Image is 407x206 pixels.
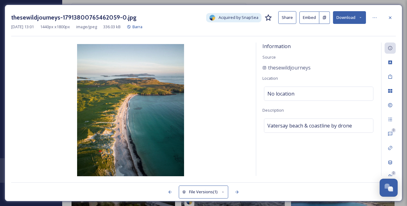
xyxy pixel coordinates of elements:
span: Location [262,75,278,81]
span: Vatersay beach & coastline by drone [267,122,352,129]
span: Information [262,43,291,50]
button: Open Chat [380,179,398,197]
span: image/jpeg [76,24,97,30]
span: 336.03 kB [103,24,121,30]
h3: thesewildjourneys-17913800765462059-0.jpg [11,13,136,22]
img: thesewildjourneys-17913800765462059-0.jpg [11,44,250,177]
button: Embed [299,11,319,24]
button: Download [333,11,366,24]
span: 1440 px x 1800 px [40,24,70,30]
span: No location [267,90,294,97]
span: thesewildjourneys [268,64,311,71]
span: Barra [132,24,142,29]
span: Source [262,54,276,60]
span: Acquired by SnapSea [219,15,258,20]
div: 0 [391,128,396,132]
span: Description [262,107,284,113]
div: 0 [391,171,396,175]
a: thesewildjourneys [262,64,311,71]
span: [DATE] 13:01 [11,24,34,30]
button: Share [278,11,296,24]
img: snapsea-logo.png [209,15,215,21]
button: File Versions(1) [179,186,229,198]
